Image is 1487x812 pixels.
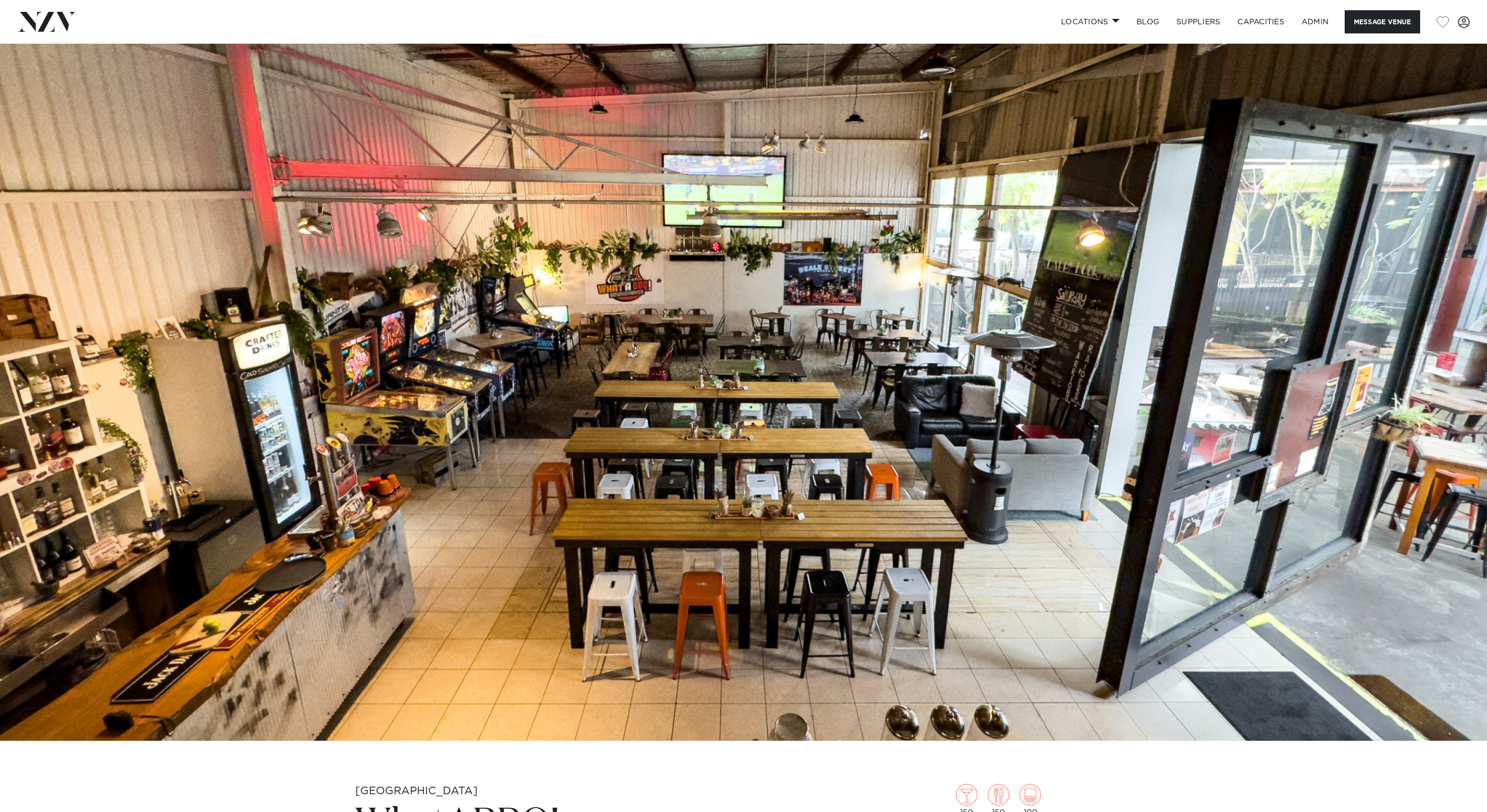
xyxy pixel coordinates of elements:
img: nzv-logo.png [17,12,76,31]
img: theatre.png [1020,784,1041,806]
button: Message Venue [1345,10,1420,33]
a: Locations [1052,10,1128,33]
img: cocktail.png [956,784,977,806]
img: dining.png [988,784,1009,806]
a: Capacities [1229,10,1293,33]
a: SUPPLIERS [1168,10,1229,33]
small: [GEOGRAPHIC_DATA] [355,786,478,796]
a: ADMIN [1293,10,1337,33]
a: BLOG [1128,10,1168,33]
